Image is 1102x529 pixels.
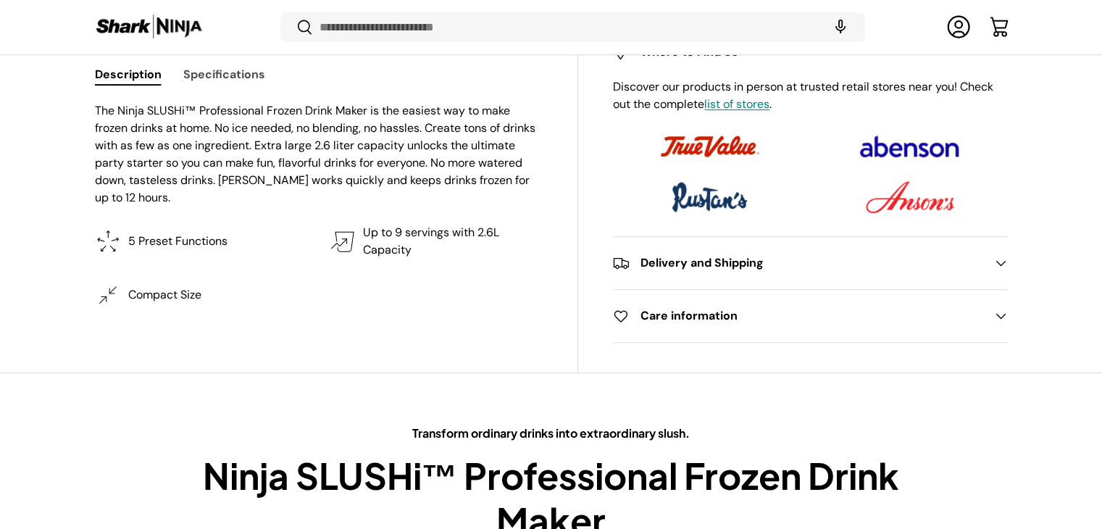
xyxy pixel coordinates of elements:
[613,78,1007,113] p: Discover our products in person at trusted retail stores near you! Check out the complete .
[613,290,1007,342] summary: Care information
[95,102,543,207] p: The Ninja SLUSHi™ Professional Frozen Drink Maker is the easiest way to make frozen drinks at hom...
[180,425,922,442] p: Transform ordinary drinks into extraordinary slush.
[613,307,984,325] h2: Care information
[128,233,228,250] p: 5 Preset Functions
[95,58,162,91] button: Description
[128,286,201,304] p: Compact Size
[817,12,864,43] speech-search-button: Search by voice
[363,224,543,259] p: Up to 9 servings with 2.6L Capacity
[613,254,984,272] h2: Delivery and Shipping
[613,237,1007,289] summary: Delivery and Shipping
[95,13,204,41] img: Shark Ninja Philippines
[183,58,265,91] button: Specifications
[704,96,769,112] a: list of stores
